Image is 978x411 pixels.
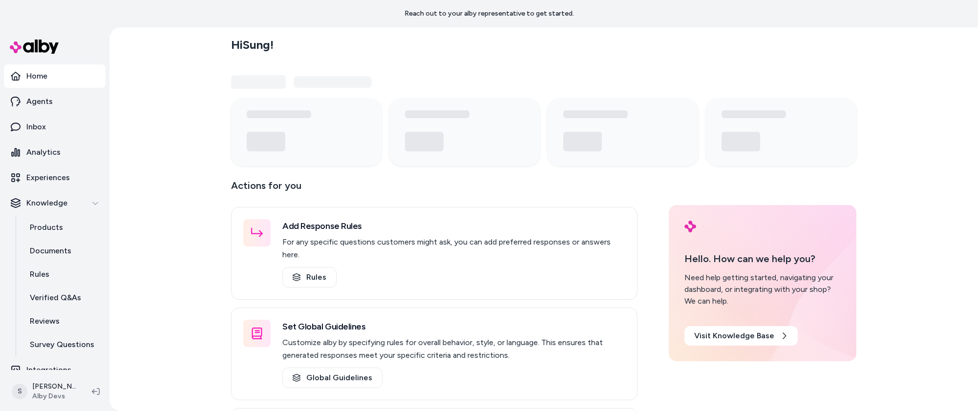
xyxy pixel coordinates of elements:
a: Experiences [4,166,106,189]
a: Survey Questions [20,333,106,356]
a: Reviews [20,309,106,333]
button: Knowledge [4,191,106,215]
a: Home [4,64,106,88]
img: alby Logo [684,221,696,232]
h3: Add Response Rules [282,219,625,233]
p: Products [30,222,63,233]
a: Rules [20,263,106,286]
p: Integrations [26,364,71,376]
p: Analytics [26,146,61,158]
p: Survey Questions [30,339,94,350]
p: Documents [30,245,71,257]
p: Actions for you [231,178,638,201]
div: Need help getting started, navigating your dashboard, or integrating with your shop? We can help. [684,272,841,307]
p: Knowledge [26,197,67,209]
button: S[PERSON_NAME]Alby Devs [6,376,84,407]
p: For any specific questions customers might ask, you can add preferred responses or answers here. [282,236,625,261]
p: Reach out to your alby representative to get started. [404,9,574,19]
a: Global Guidelines [282,368,383,388]
h2: Hi Sung ! [231,38,274,52]
p: Verified Q&As [30,292,81,304]
img: alby Logo [10,40,59,54]
p: Hello. How can we help you? [684,251,841,266]
p: Rules [30,268,49,280]
p: Inbox [26,121,46,133]
a: Verified Q&As [20,286,106,309]
a: Inbox [4,115,106,139]
p: Home [26,70,47,82]
a: Analytics [4,141,106,164]
p: Customize alby by specifying rules for overall behavior, style, or language. This ensures that ge... [282,336,625,362]
span: Alby Devs [32,391,76,401]
a: Agents [4,90,106,113]
p: Agents [26,96,53,107]
p: Reviews [30,315,60,327]
a: Products [20,216,106,239]
span: S [12,384,27,399]
a: Visit Knowledge Base [684,326,798,346]
a: Documents [20,239,106,263]
p: [PERSON_NAME] [32,382,76,391]
a: Rules [282,267,337,288]
p: Experiences [26,172,70,184]
a: Integrations [4,358,106,382]
h3: Set Global Guidelines [282,320,625,333]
